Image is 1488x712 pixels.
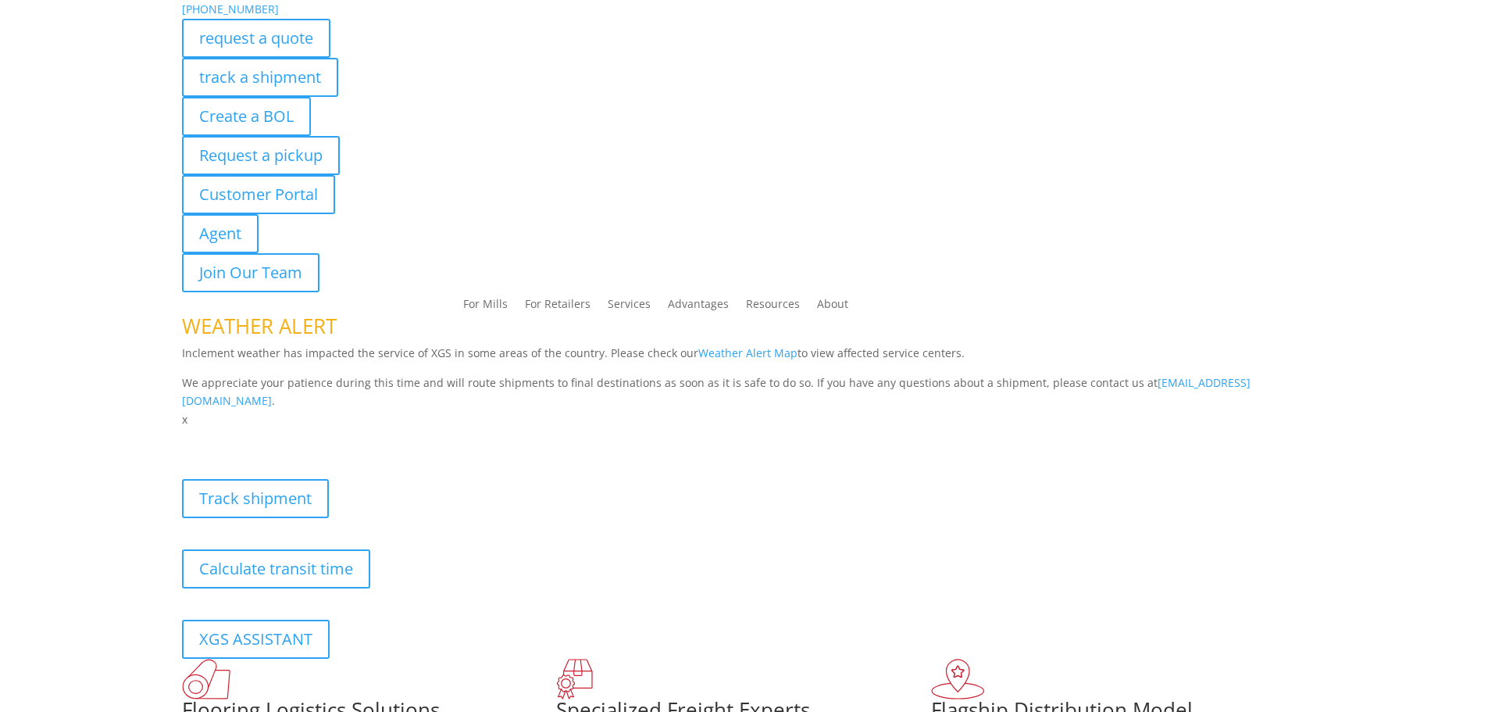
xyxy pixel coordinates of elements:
a: Track shipment [182,479,329,518]
a: Join Our Team [182,253,319,292]
a: Advantages [668,299,729,316]
p: We appreciate your patience during this time and will route shipments to final destinations as so... [182,374,1307,411]
a: Calculate transit time [182,549,370,589]
a: About [817,299,848,316]
span: WEATHER ALERT [182,312,337,340]
p: Inclement weather has impacted the service of XGS in some areas of the country. Please check our ... [182,344,1307,374]
a: Weather Alert Map [698,345,798,360]
a: Agent [182,214,259,253]
a: Resources [746,299,800,316]
p: x [182,410,1307,429]
a: For Mills [463,299,508,316]
img: xgs-icon-focused-on-flooring-red [556,659,593,699]
img: xgs-icon-total-supply-chain-intelligence-red [182,659,230,699]
a: Services [608,299,651,316]
a: Create a BOL [182,97,311,136]
b: Visibility, transparency, and control for your entire supply chain. [182,431,530,446]
a: Request a pickup [182,136,340,175]
a: track a shipment [182,58,338,97]
a: [PHONE_NUMBER] [182,2,279,16]
a: request a quote [182,19,330,58]
a: For Retailers [525,299,591,316]
a: XGS ASSISTANT [182,620,330,659]
a: Customer Portal [182,175,335,214]
img: xgs-icon-flagship-distribution-model-red [931,659,985,699]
